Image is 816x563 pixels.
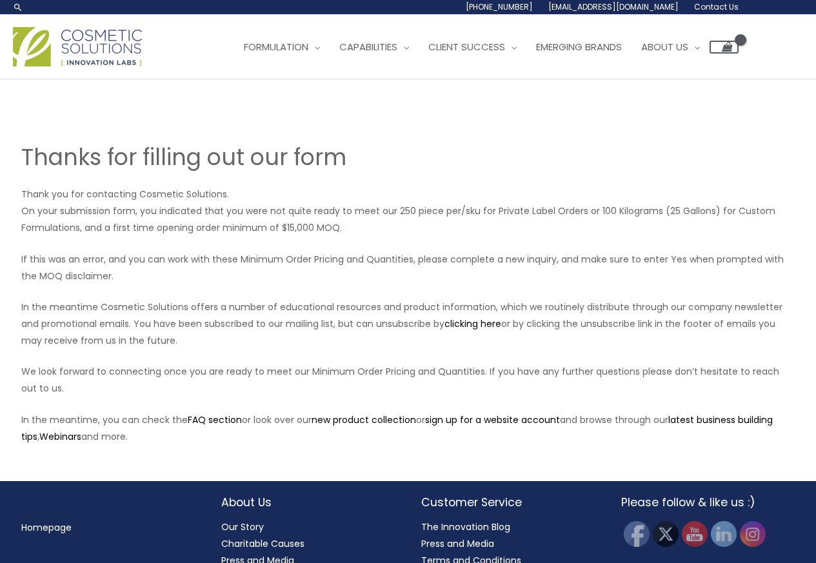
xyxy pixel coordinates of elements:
a: sign up for a website account [425,413,560,426]
nav: Site Navigation [224,28,739,66]
p: In the meantime Cosmetic Solutions offers a number of educational resources and product informati... [21,299,795,349]
a: Search icon link [13,2,23,12]
h2: Please follow & like us :) [621,494,795,511]
a: Client Success [419,28,526,66]
p: If this was an error, and you can work with these Minimum Order Pricing and Quantities, please co... [21,251,795,284]
span: Capabilities [339,40,397,54]
a: Emerging Brands [526,28,632,66]
a: Webinars [39,430,81,443]
span: About Us [641,40,688,54]
a: Capabilities [330,28,419,66]
span: [PHONE_NUMBER] [466,1,533,12]
span: [EMAIL_ADDRESS][DOMAIN_NAME] [548,1,679,12]
a: Homepage [21,521,72,534]
p: We look forward to connecting once you are ready to meet our Minimum Order Pricing and Quantities... [21,363,795,397]
a: latest business building tips [21,413,773,443]
span: Client Success [428,40,505,54]
img: Twitter [653,521,679,547]
img: Cosmetic Solutions Logo [13,27,142,66]
a: clicking here [444,317,501,330]
a: Our Story [221,520,264,533]
a: Formulation [234,28,330,66]
span: Formulation [244,40,308,54]
nav: Menu [21,519,195,536]
h1: Thanks for filling out our form [21,141,795,173]
span: Contact Us [694,1,739,12]
a: The Innovation Blog [421,520,510,533]
h2: Customer Service [421,494,595,511]
p: In the meantime, you can check the or look over our or and browse through our , and more. [21,411,795,445]
a: View Shopping Cart, empty [710,41,739,54]
h2: About Us [221,494,395,511]
span: Emerging Brands [536,40,622,54]
a: Press and Media [421,537,494,550]
img: Facebook [624,521,650,547]
a: Charitable Causes [221,537,304,550]
a: new product collection [312,413,416,426]
p: Thank you for contacting Cosmetic Solutions. On your submission form, you indicated that you were... [21,186,795,236]
a: FAQ section [188,413,242,426]
a: About Us [632,28,710,66]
